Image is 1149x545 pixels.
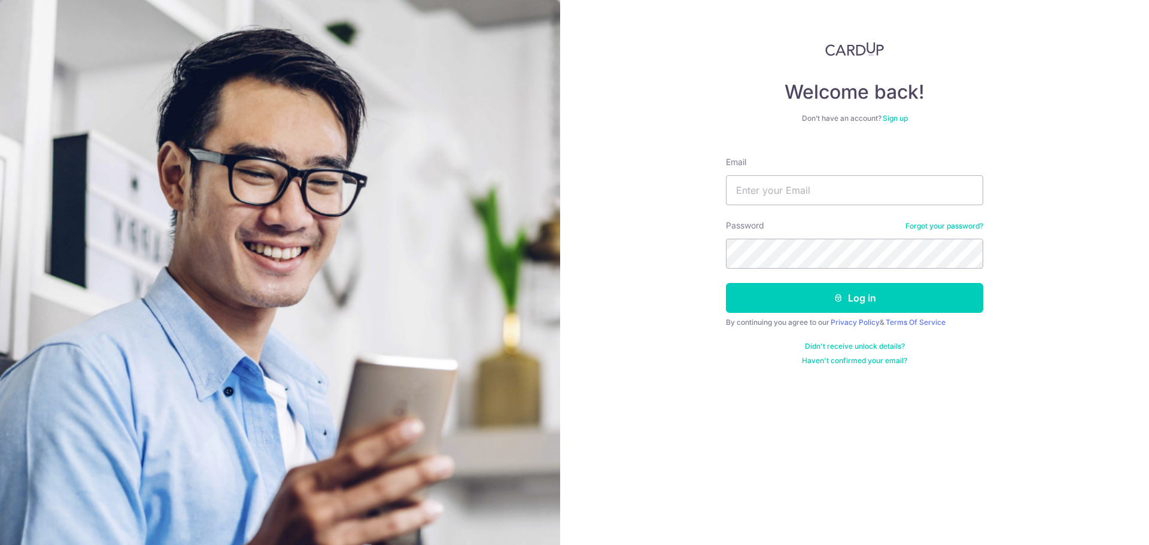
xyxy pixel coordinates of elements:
[905,221,983,231] a: Forgot your password?
[825,42,884,56] img: CardUp Logo
[726,283,983,313] button: Log in
[802,356,907,366] a: Haven't confirmed your email?
[883,114,908,123] a: Sign up
[831,318,880,327] a: Privacy Policy
[726,318,983,327] div: By continuing you agree to our &
[726,156,746,168] label: Email
[726,80,983,104] h4: Welcome back!
[726,114,983,123] div: Don’t have an account?
[726,220,764,232] label: Password
[886,318,946,327] a: Terms Of Service
[805,342,905,351] a: Didn't receive unlock details?
[726,175,983,205] input: Enter your Email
